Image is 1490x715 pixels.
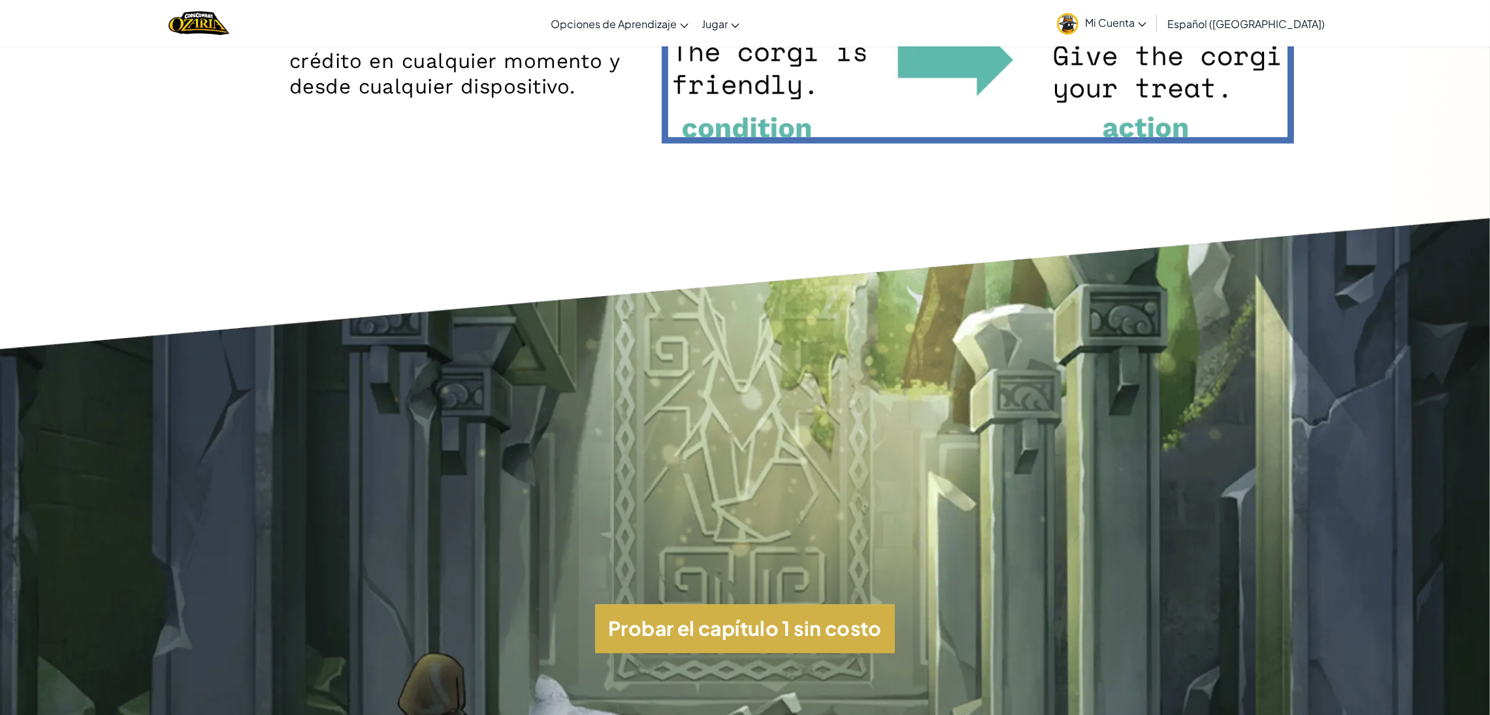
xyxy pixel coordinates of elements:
[1057,13,1078,35] img: avatar
[702,17,728,31] span: Jugar
[544,6,695,41] a: Opciones de Aprendizaje
[1167,17,1325,31] span: Español ([GEOGRAPHIC_DATA])
[1161,6,1331,41] a: Español ([GEOGRAPHIC_DATA])
[595,605,895,654] button: Probar el capítulo 1 sin costo
[169,10,229,37] img: Home
[169,10,229,37] a: Ozaria by CodeCombat logo
[1050,3,1153,44] a: Mi Cuenta
[695,6,746,41] a: Jugar
[1085,16,1146,29] span: Mi Cuenta
[551,17,677,31] span: Opciones de Aprendizaje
